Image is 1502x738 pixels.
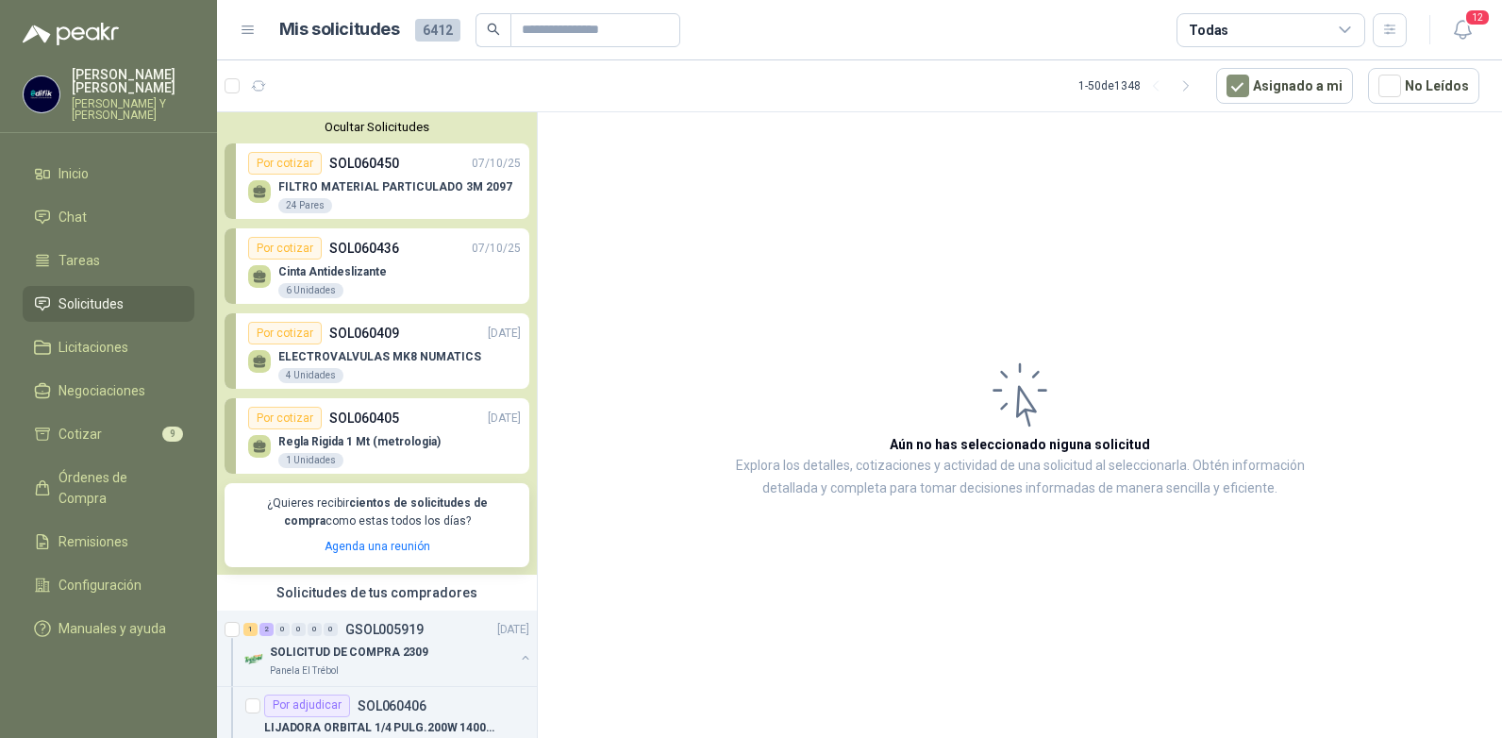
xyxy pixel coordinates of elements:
[1189,20,1228,41] div: Todas
[1368,68,1479,104] button: No Leídos
[225,398,529,474] a: Por cotizarSOL060405[DATE] Regla Rigida 1 Mt (metrologia)1 Unidades
[58,380,145,401] span: Negociaciones
[58,163,89,184] span: Inicio
[259,623,274,636] div: 2
[23,416,194,452] a: Cotizar9
[278,350,481,363] p: ELECTROVALVULAS MK8 NUMATICS
[278,198,332,213] div: 24 Pares
[58,250,100,271] span: Tareas
[1445,13,1479,47] button: 12
[726,455,1313,500] p: Explora los detalles, cotizaciones y actividad de una solicitud al seleccionarla. Obtén informaci...
[162,427,183,442] span: 9
[488,410,521,428] p: [DATE]
[225,228,529,304] a: Por cotizarSOL06043607/10/25 Cinta Antideslizante6 Unidades
[329,238,399,259] p: SOL060436
[278,435,441,448] p: Regla Rigida 1 Mt (metrologia)
[58,575,142,595] span: Configuración
[278,453,343,468] div: 1 Unidades
[284,496,488,528] b: cientos de solicitudes de compra
[278,265,387,278] p: Cinta Antideslizante
[23,373,194,409] a: Negociaciones
[58,618,166,639] span: Manuales y ayuda
[23,611,194,646] a: Manuales y ayuda
[278,283,343,298] div: 6 Unidades
[225,313,529,389] a: Por cotizarSOL060409[DATE] ELECTROVALVULAS MK8 NUMATICS4 Unidades
[329,153,399,174] p: SOL060450
[72,98,194,121] p: [PERSON_NAME] Y [PERSON_NAME]
[497,620,529,638] p: [DATE]
[243,618,533,679] a: 1 2 0 0 0 0 GSOL005919[DATE] Company LogoSOLICITUD DE COMPRA 2309Panela El Trébol
[270,643,428,661] p: SOLICITUD DE COMPRA 2309
[225,120,529,134] button: Ocultar Solicitudes
[58,294,124,314] span: Solicitudes
[23,243,194,278] a: Tareas
[488,325,521,343] p: [DATE]
[72,68,194,94] p: [PERSON_NAME] [PERSON_NAME]
[324,623,338,636] div: 0
[329,323,399,344] p: SOL060409
[58,424,102,444] span: Cotizar
[217,112,537,575] div: Ocultar SolicitudesPor cotizarSOL06045007/10/25 FILTRO MATERIAL PARTICULADO 3M 209724 ParesPor co...
[264,695,350,717] div: Por adjudicar
[1464,8,1491,26] span: 12
[58,337,128,358] span: Licitaciones
[890,434,1150,455] h3: Aún no has seleccionado niguna solicitud
[248,322,322,344] div: Por cotizar
[23,156,194,192] a: Inicio
[308,623,322,636] div: 0
[23,23,119,45] img: Logo peakr
[58,207,87,227] span: Chat
[358,699,426,713] p: SOL060406
[279,16,400,43] h1: Mis solicitudes
[325,540,430,553] a: Agenda una reunión
[217,575,537,611] div: Solicitudes de tus compradores
[1216,68,1353,104] button: Asignado a mi
[472,240,521,258] p: 07/10/25
[248,152,322,175] div: Por cotizar
[58,467,176,509] span: Órdenes de Compra
[270,663,339,679] p: Panela El Trébol
[472,155,521,173] p: 07/10/25
[23,329,194,365] a: Licitaciones
[275,623,290,636] div: 0
[278,368,343,383] div: 4 Unidades
[225,143,529,219] a: Por cotizarSOL06045007/10/25 FILTRO MATERIAL PARTICULADO 3M 209724 Pares
[345,623,424,636] p: GSOL005919
[415,19,460,42] span: 6412
[243,648,266,671] img: Company Logo
[248,237,322,260] div: Por cotizar
[23,199,194,235] a: Chat
[24,76,59,112] img: Company Logo
[23,524,194,560] a: Remisiones
[278,180,512,193] p: FILTRO MATERIAL PARTICULADO 3M 2097
[236,495,518,530] p: ¿Quieres recibir como estas todos los días?
[23,460,194,516] a: Órdenes de Compra
[292,623,306,636] div: 0
[248,407,322,429] div: Por cotizar
[58,531,128,552] span: Remisiones
[23,286,194,322] a: Solicitudes
[23,567,194,603] a: Configuración
[264,719,499,737] p: LIJADORA ORBITAL 1/4 PULG.200W 14000opm MAKITA BO4556 CON SISTEMA VELCRO TURQUESA 120 V
[487,23,500,36] span: search
[329,408,399,428] p: SOL060405
[1078,71,1201,101] div: 1 - 50 de 1348
[243,623,258,636] div: 1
